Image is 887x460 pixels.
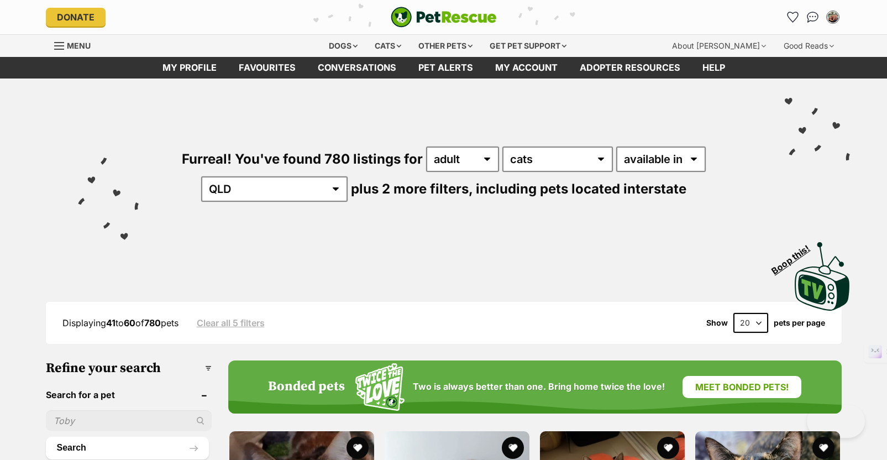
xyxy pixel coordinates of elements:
[664,35,774,57] div: About [PERSON_NAME]
[776,35,842,57] div: Good Reads
[367,35,409,57] div: Cats
[391,7,497,28] img: logo-cat-932fe2b9b8326f06289b0f2fb663e598f794de774fb13d1741a6617ecf9a85b4.svg
[683,376,801,398] a: Meet bonded pets!
[795,232,850,313] a: Boop this!
[804,8,822,26] a: Conversations
[413,381,665,392] span: Two is always better than one. Bring home twice the love!
[391,7,497,28] a: PetRescue
[482,35,574,57] div: Get pet support
[268,379,345,395] h4: Bonded pets
[46,8,106,27] a: Donate
[484,57,569,79] a: My account
[807,12,818,23] img: chat-41dd97257d64d25036548639549fe6c8038ab92f7586957e7f3b1b290dea8141.svg
[807,405,865,438] iframe: Help Scout Beacon - Open
[347,437,369,459] button: favourite
[106,317,116,328] strong: 41
[182,151,423,167] span: Furreal! You've found 780 listings for
[706,318,728,327] span: Show
[46,360,212,376] h3: Refine your search
[67,41,91,50] span: Menu
[62,317,179,328] span: Displaying to of pets
[54,35,98,55] a: Menu
[691,57,736,79] a: Help
[46,390,212,400] header: Search for a pet
[657,437,679,459] button: favourite
[411,35,480,57] div: Other pets
[824,8,842,26] button: My account
[774,318,825,327] label: pets per page
[144,317,161,328] strong: 780
[321,35,365,57] div: Dogs
[476,181,686,197] span: including pets located interstate
[307,57,407,79] a: conversations
[351,181,473,197] span: plus 2 more filters,
[407,57,484,79] a: Pet alerts
[827,12,838,23] img: Sonia Knoblauch profile pic
[46,437,209,459] button: Search
[502,437,524,459] button: favourite
[228,57,307,79] a: Favourites
[151,57,228,79] a: My profile
[784,8,842,26] ul: Account quick links
[355,363,405,411] img: Squiggle
[197,318,265,328] a: Clear all 5 filters
[569,57,691,79] a: Adopter resources
[46,410,212,431] input: Toby
[769,236,820,276] span: Boop this!
[813,437,835,459] button: favourite
[124,317,135,328] strong: 60
[795,242,850,311] img: PetRescue TV logo
[784,8,802,26] a: Favourites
